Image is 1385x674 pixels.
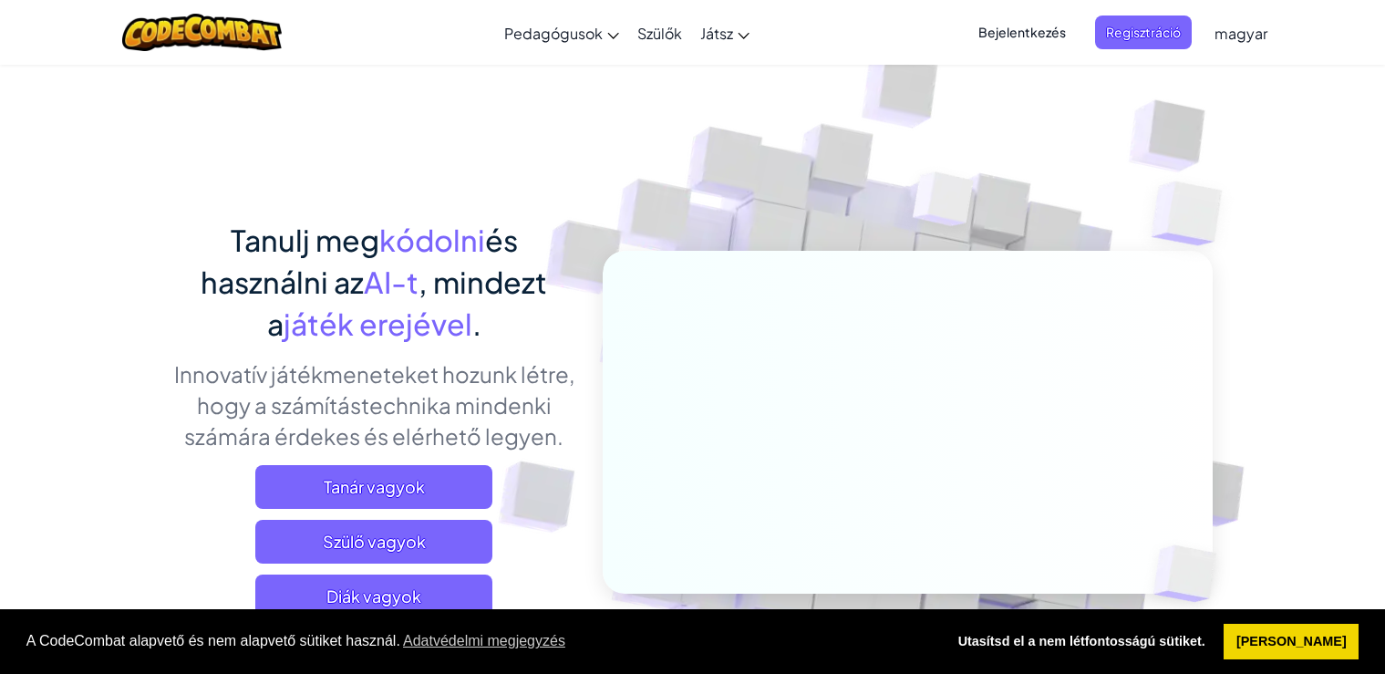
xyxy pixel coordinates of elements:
[231,222,379,258] span: Tanulj meg
[379,222,485,258] span: kódolni
[364,264,419,300] span: AI-t
[946,624,1217,660] a: deny cookies
[700,24,733,43] span: Játsz
[967,16,1077,49] button: Bejelentkezés
[400,627,568,655] a: learn more about cookies
[122,14,282,51] img: CodeCombat logo
[255,520,492,564] a: Szülő vagyok
[1205,8,1276,57] a: magyar
[1224,624,1359,660] a: allow cookies
[1122,507,1259,640] img: Overlap cubes
[173,358,575,451] p: Innovatív játékmeneteket hozunk létre, hogy a számítástechnika mindenki számára érdekes és elérhe...
[1095,16,1192,49] button: Regisztráció
[1115,137,1273,291] img: Overlap cubes
[1214,24,1267,43] span: magyar
[628,8,691,57] a: Szülők
[691,8,759,57] a: Játsz
[284,306,472,342] span: játék erejével
[878,136,1009,272] img: Overlap cubes
[495,8,628,57] a: Pedagógusok
[255,465,492,509] a: Tanár vagyok
[504,24,603,43] span: Pedagógusok
[255,575,492,618] button: Diák vagyok
[26,627,931,655] span: A CodeCombat alapvető és nem alapvető sütiket használ.
[472,306,481,342] span: .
